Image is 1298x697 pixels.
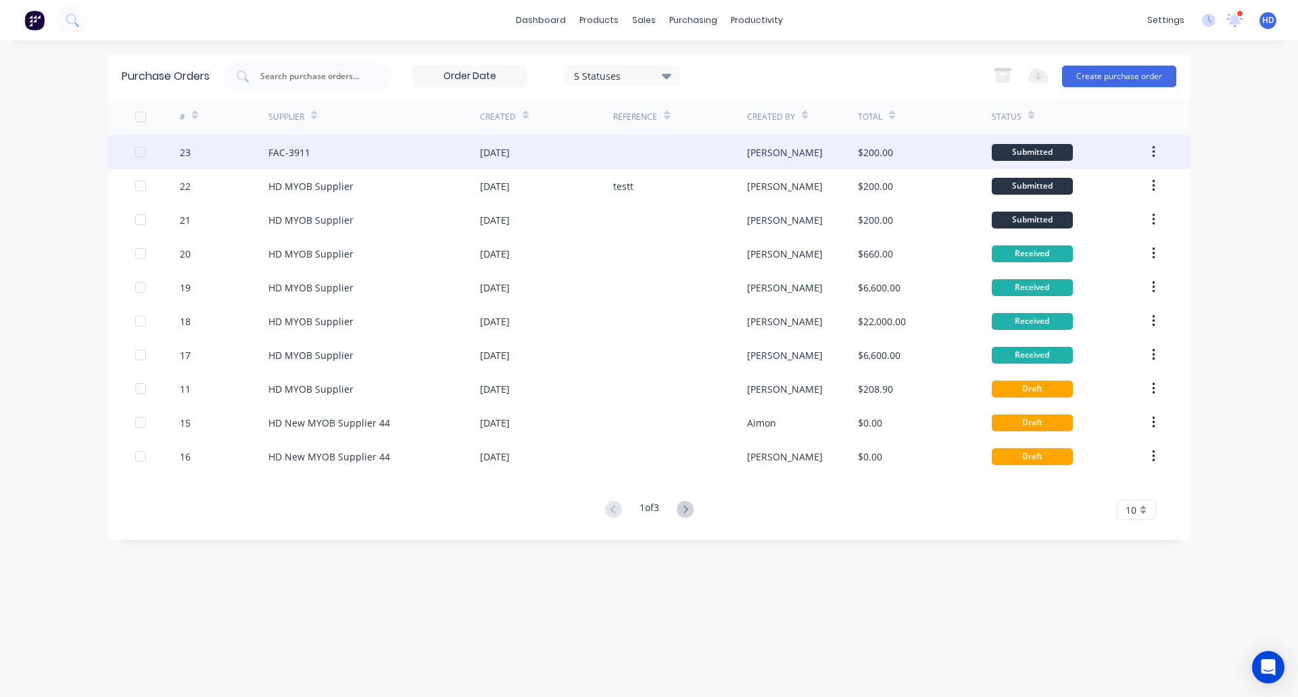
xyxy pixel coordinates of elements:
[747,348,823,362] div: [PERSON_NAME]
[180,281,191,295] div: 19
[992,144,1073,161] div: Submitted
[1140,10,1191,30] div: settings
[747,416,776,430] div: Aimon
[747,247,823,261] div: [PERSON_NAME]
[724,10,790,30] div: productivity
[480,314,510,329] div: [DATE]
[509,10,573,30] a: dashboard
[992,313,1073,330] div: Received
[180,416,191,430] div: 15
[480,111,516,123] div: Created
[180,111,185,123] div: #
[858,450,882,464] div: $0.00
[625,10,663,30] div: sales
[268,145,310,160] div: FAC-3911
[413,66,527,87] input: Order Date
[268,314,354,329] div: HD MYOB Supplier
[858,314,906,329] div: $22,000.00
[992,111,1021,123] div: Status
[747,382,823,396] div: [PERSON_NAME]
[268,247,354,261] div: HD MYOB Supplier
[747,450,823,464] div: [PERSON_NAME]
[268,450,390,464] div: HD New MYOB Supplier 44
[992,448,1073,465] div: Draft
[480,416,510,430] div: [DATE]
[180,213,191,227] div: 21
[122,68,210,85] div: Purchase Orders
[858,247,893,261] div: $660.00
[24,10,45,30] img: Factory
[180,450,191,464] div: 16
[480,348,510,362] div: [DATE]
[1126,503,1136,517] span: 10
[858,382,893,396] div: $208.90
[480,450,510,464] div: [DATE]
[992,347,1073,364] div: Received
[180,247,191,261] div: 20
[747,281,823,295] div: [PERSON_NAME]
[858,111,882,123] div: Total
[1252,651,1284,683] div: Open Intercom Messenger
[180,382,191,396] div: 11
[480,247,510,261] div: [DATE]
[858,416,882,430] div: $0.00
[480,145,510,160] div: [DATE]
[747,213,823,227] div: [PERSON_NAME]
[268,281,354,295] div: HD MYOB Supplier
[992,279,1073,296] div: Received
[480,179,510,193] div: [DATE]
[992,212,1073,229] div: Submitted
[640,500,659,520] div: 1 of 3
[858,281,900,295] div: $6,600.00
[992,178,1073,195] div: Submitted
[992,381,1073,398] div: Draft
[180,145,191,160] div: 23
[180,179,191,193] div: 22
[573,10,625,30] div: products
[180,348,191,362] div: 17
[747,179,823,193] div: [PERSON_NAME]
[747,314,823,329] div: [PERSON_NAME]
[858,179,893,193] div: $200.00
[480,213,510,227] div: [DATE]
[180,314,191,329] div: 18
[613,111,657,123] div: Reference
[268,179,354,193] div: HD MYOB Supplier
[858,145,893,160] div: $200.00
[268,382,354,396] div: HD MYOB Supplier
[574,68,671,82] div: 5 Statuses
[259,70,371,83] input: Search purchase orders...
[613,179,633,193] div: testt
[268,111,304,123] div: Supplier
[268,416,390,430] div: HD New MYOB Supplier 44
[268,213,354,227] div: HD MYOB Supplier
[663,10,724,30] div: purchasing
[268,348,354,362] div: HD MYOB Supplier
[858,213,893,227] div: $200.00
[747,111,795,123] div: Created By
[747,145,823,160] div: [PERSON_NAME]
[992,245,1073,262] div: Received
[1062,66,1176,87] button: Create purchase order
[858,348,900,362] div: $6,600.00
[992,414,1073,431] div: Draft
[1262,14,1274,26] span: HD
[480,382,510,396] div: [DATE]
[480,281,510,295] div: [DATE]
